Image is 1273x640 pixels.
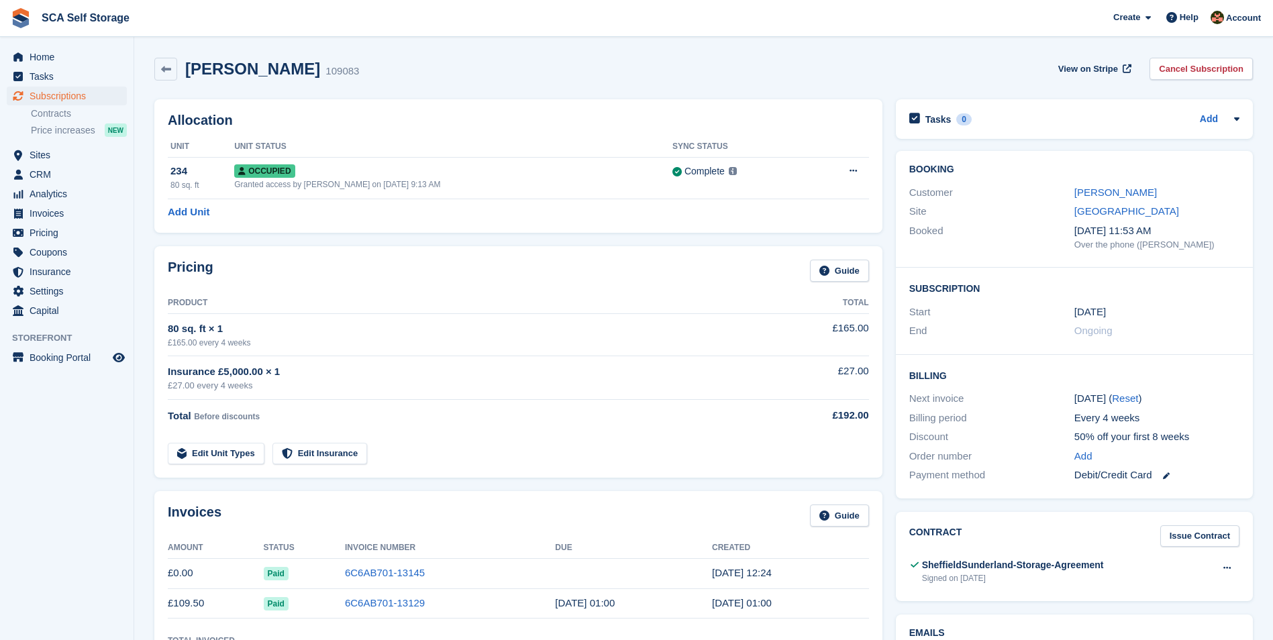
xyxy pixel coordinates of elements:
[168,410,191,421] span: Total
[7,184,127,203] a: menu
[956,113,972,125] div: 0
[909,391,1074,407] div: Next invoice
[909,368,1239,382] h2: Billing
[325,64,359,79] div: 109083
[672,136,809,158] th: Sync Status
[925,113,952,125] h2: Tasks
[345,537,555,559] th: Invoice Number
[760,408,868,423] div: £192.00
[31,107,127,120] a: Contracts
[30,204,110,223] span: Invoices
[555,597,615,608] time: 2025-09-21 00:00:00 UTC
[1160,525,1239,547] a: Issue Contract
[168,443,264,465] a: Edit Unit Types
[1074,411,1239,426] div: Every 4 weeks
[7,223,127,242] a: menu
[7,165,127,184] a: menu
[345,597,425,608] a: 6C6AB701-13129
[272,443,368,465] a: Edit Insurance
[7,262,127,281] a: menu
[30,184,110,203] span: Analytics
[760,356,868,400] td: £27.00
[31,124,95,137] span: Price increases
[264,597,289,610] span: Paid
[168,504,221,527] h2: Invoices
[170,164,234,179] div: 234
[264,567,289,580] span: Paid
[1211,11,1224,24] img: Sarah Race
[7,301,127,320] a: menu
[1200,112,1218,127] a: Add
[7,348,127,367] a: menu
[168,537,264,559] th: Amount
[1074,325,1113,336] span: Ongoing
[922,558,1104,572] div: SheffieldSunderland-Storage-Agreement
[712,567,772,578] time: 2025-09-20 11:24:39 UTC
[909,468,1074,483] div: Payment method
[168,364,760,380] div: Insurance £5,000.00 × 1
[729,167,737,175] img: icon-info-grey-7440780725fd019a000dd9b08b2336e03edf1995a4989e88bcd33f0948082b44.svg
[30,348,110,367] span: Booking Portal
[1150,58,1253,80] a: Cancel Subscription
[168,321,760,337] div: 80 sq. ft × 1
[30,165,110,184] span: CRM
[168,205,209,220] a: Add Unit
[31,123,127,138] a: Price increases NEW
[168,379,760,392] div: £27.00 every 4 weeks
[168,588,264,619] td: £109.50
[7,67,127,86] a: menu
[760,292,868,314] th: Total
[909,411,1074,426] div: Billing period
[909,449,1074,464] div: Order number
[1074,205,1179,217] a: [GEOGRAPHIC_DATA]
[11,8,31,28] img: stora-icon-8386f47178a22dfd0bd8f6a31ec36ba5ce8667c1dd55bd0f319d3a0aa187defe.svg
[1226,11,1261,25] span: Account
[7,48,127,66] a: menu
[30,243,110,262] span: Coupons
[234,178,672,191] div: Granted access by [PERSON_NAME] on [DATE] 9:13 AM
[684,164,725,178] div: Complete
[909,281,1239,295] h2: Subscription
[105,123,127,137] div: NEW
[264,537,345,559] th: Status
[345,567,425,578] a: 6C6AB701-13145
[760,313,868,356] td: £165.00
[909,525,962,547] h2: Contract
[36,7,135,29] a: SCA Self Storage
[922,572,1104,584] div: Signed on [DATE]
[1074,305,1106,320] time: 2025-09-20 23:00:00 UTC
[712,537,869,559] th: Created
[30,67,110,86] span: Tasks
[30,301,110,320] span: Capital
[909,204,1074,219] div: Site
[234,164,295,178] span: Occupied
[909,628,1239,639] h2: Emails
[909,164,1239,175] h2: Booking
[1074,186,1157,198] a: [PERSON_NAME]
[1180,11,1199,24] span: Help
[810,504,869,527] a: Guide
[7,146,127,164] a: menu
[185,60,320,78] h2: [PERSON_NAME]
[30,146,110,164] span: Sites
[712,597,772,608] time: 2025-09-20 00:00:56 UTC
[30,87,110,105] span: Subscriptions
[7,243,127,262] a: menu
[30,262,110,281] span: Insurance
[30,223,110,242] span: Pricing
[1074,223,1239,239] div: [DATE] 11:53 AM
[909,185,1074,201] div: Customer
[7,204,127,223] a: menu
[909,323,1074,339] div: End
[909,429,1074,445] div: Discount
[194,412,260,421] span: Before discounts
[168,337,760,349] div: £165.00 every 4 weeks
[909,305,1074,320] div: Start
[168,292,760,314] th: Product
[170,179,234,191] div: 80 sq. ft
[1112,392,1138,404] a: Reset
[168,136,234,158] th: Unit
[12,331,134,345] span: Storefront
[234,136,672,158] th: Unit Status
[1058,62,1118,76] span: View on Stripe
